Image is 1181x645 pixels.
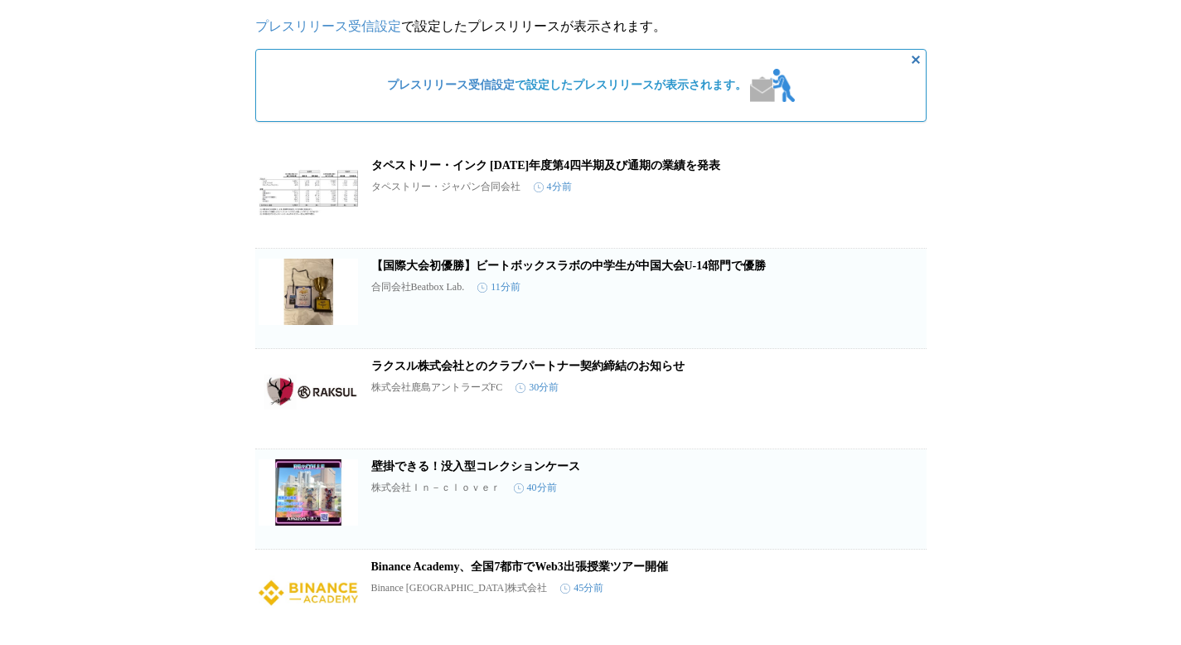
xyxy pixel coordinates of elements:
[371,159,721,172] a: タペストリー・インク [DATE]年度第4四半期及び通期の業績を発表
[259,359,358,425] img: ラクスル株式会社とのクラブパートナー契約締結のお知らせ
[906,50,926,70] button: 非表示にする
[259,459,358,526] img: 壁掛できる！没入型コレクションケース
[534,180,572,194] time: 4分前
[371,460,580,473] a: 壁掛できる！没入型コレクションケース
[371,180,520,194] p: タペストリー・ジャパン合同会社
[515,381,559,395] time: 30分前
[259,560,358,626] img: Binance Academy、全国7都市でWeb3出張授業ツアー開催
[259,158,358,225] img: タペストリー・インク 2025年度第4四半期及び通期の業績を発表
[560,581,603,595] time: 45分前
[477,280,520,294] time: 11分前
[514,481,557,495] time: 40分前
[371,360,685,372] a: ラクスル株式会社とのクラブパートナー契約締結のお知らせ
[371,259,767,272] a: 【国際大会初優勝】ビートボックスラボの中学生が中国大会U-14部門で優勝
[371,280,465,294] p: 合同会社Beatbox Lab.
[255,19,401,33] a: プレスリリース受信設定
[371,581,548,595] p: Binance [GEOGRAPHIC_DATA]株式会社
[259,259,358,325] img: 【国際大会初優勝】ビートボックスラボの中学生が中国大会U-14部門で優勝
[371,381,503,395] p: 株式会社鹿島アントラーズFC
[387,79,515,91] a: プレスリリース受信設定
[387,78,747,93] span: で設定したプレスリリースが表示されます。
[371,481,501,495] p: 株式会社Ｉｎ－ｃｌｏｖｅｒ
[371,560,668,573] a: Binance Academy、全国7都市でWeb3出張授業ツアー開催
[255,18,927,36] p: で設定したプレスリリースが表示されます。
